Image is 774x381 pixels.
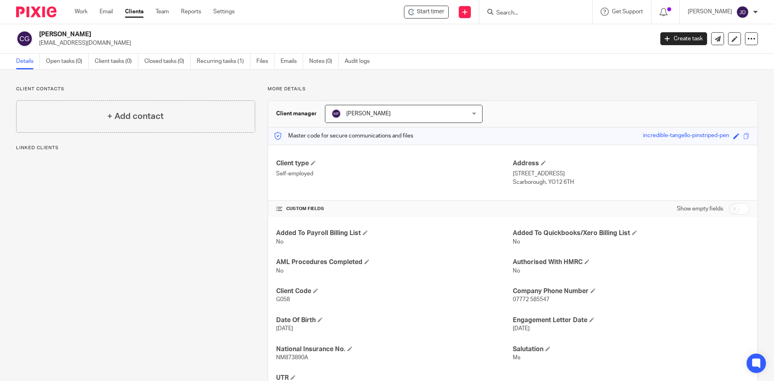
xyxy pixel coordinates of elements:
[276,110,317,118] h3: Client manager
[513,229,749,237] h4: Added To Quickbooks/Xero Billing List
[513,287,749,296] h4: Company Phone Number
[688,8,732,16] p: [PERSON_NAME]
[513,239,520,245] span: No
[276,326,293,331] span: [DATE]
[513,258,749,266] h4: Authorised With HMRC
[16,145,255,151] p: Linked clients
[276,206,513,212] h4: CUSTOM FIELDS
[46,54,89,69] a: Open tasks (0)
[276,239,283,245] span: No
[75,8,87,16] a: Work
[513,316,749,325] h4: Engagement Letter Date
[345,54,376,69] a: Audit logs
[309,54,339,69] a: Notes (0)
[513,326,530,331] span: [DATE]
[736,6,749,19] img: svg%3E
[417,8,444,16] span: Start timer
[16,54,40,69] a: Details
[331,109,341,119] img: svg%3E
[276,159,513,168] h4: Client type
[276,268,283,274] span: No
[660,32,707,45] a: Create task
[276,345,513,354] h4: National Insurance No.
[276,229,513,237] h4: Added To Payroll Billing List
[107,110,164,123] h4: + Add contact
[276,316,513,325] h4: Date Of Birth
[643,131,729,141] div: incredible-tangello-pinstriped-pen
[276,258,513,266] h4: AML Procedures Completed
[125,8,144,16] a: Clients
[274,132,413,140] p: Master code for secure communications and files
[39,30,526,39] h2: [PERSON_NAME]
[677,205,723,213] label: Show empty fields
[513,297,549,302] span: 07772 585547
[100,8,113,16] a: Email
[16,30,33,47] img: svg%3E
[281,54,303,69] a: Emails
[612,9,643,15] span: Get Support
[513,345,749,354] h4: Salutation
[404,6,449,19] div: Carol Ann Green
[513,159,749,168] h4: Address
[346,111,391,117] span: [PERSON_NAME]
[181,8,201,16] a: Reports
[513,170,749,178] p: [STREET_ADDRESS]
[213,8,235,16] a: Settings
[513,178,749,186] p: Scarborough, YO12 6TH
[276,170,513,178] p: Self-employed
[16,6,56,17] img: Pixie
[276,287,513,296] h4: Client Code
[513,268,520,274] span: No
[156,8,169,16] a: Team
[16,86,255,92] p: Client contacts
[197,54,250,69] a: Recurring tasks (1)
[513,355,520,360] span: Ms
[95,54,138,69] a: Client tasks (0)
[144,54,191,69] a: Closed tasks (0)
[39,39,648,47] p: [EMAIL_ADDRESS][DOMAIN_NAME]
[256,54,275,69] a: Files
[276,355,308,360] span: NM873890A
[495,10,568,17] input: Search
[276,297,290,302] span: G058
[268,86,758,92] p: More details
